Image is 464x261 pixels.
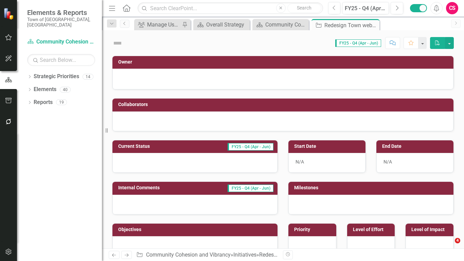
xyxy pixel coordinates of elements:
h3: Owner [118,59,450,65]
img: ClearPoint Strategy [3,7,15,19]
span: FY25 - Q4 (Apr - Jun) [228,143,273,151]
h3: Objectives [118,227,274,232]
h3: Current Status [118,144,181,149]
input: Search Below... [27,54,95,66]
button: Search [287,3,321,13]
div: Manage Users [147,20,180,29]
button: FY25 - Q4 (Apr - Jun) [342,2,389,14]
span: FY25 - Q4 (Apr - Jun) [228,185,273,192]
a: Community Cohesion and Vibrancy [27,38,95,46]
h3: End Date [382,144,450,149]
a: Overall Strategy [195,20,248,29]
h3: Milestones [294,185,450,190]
a: Community Cohesion and Vibrancy [146,251,231,258]
a: Elements [34,86,56,93]
div: Redesign Town website [324,21,378,30]
h3: Level of Effort [353,227,392,232]
div: 19 [56,100,67,105]
a: Strategic Priorities [34,73,79,81]
div: Overall Strategy [206,20,248,29]
div: 40 [60,87,71,92]
span: FY25 - Q4 (Apr - Jun) [335,39,381,47]
div: Redesign Town website [259,251,316,258]
a: Initiatives [233,251,256,258]
h3: Priority [294,227,333,232]
button: CS [446,2,458,14]
h3: Level of Impact [411,227,450,232]
div: » » [136,251,278,259]
span: 4 [455,238,460,243]
span: Elements & Reports [27,8,95,17]
iframe: Intercom live chat [441,238,457,254]
h3: Start Date [294,144,362,149]
img: Not Defined [112,38,123,49]
div: Community Cohesion and Vibrancy [265,20,307,29]
input: Search ClearPoint... [138,2,323,14]
span: Search [297,5,311,11]
a: Manage Users [136,20,180,29]
small: Town of [GEOGRAPHIC_DATA], [GEOGRAPHIC_DATA] [27,17,95,28]
a: Reports [34,99,53,106]
div: 14 [83,74,93,80]
h3: Collaborators [118,102,450,107]
div: N/A [288,153,365,173]
a: Community Cohesion and Vibrancy [254,20,307,29]
h3: Internal Comments [118,185,192,190]
div: FY25 - Q4 (Apr - Jun) [345,4,387,13]
div: N/A [376,153,453,173]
